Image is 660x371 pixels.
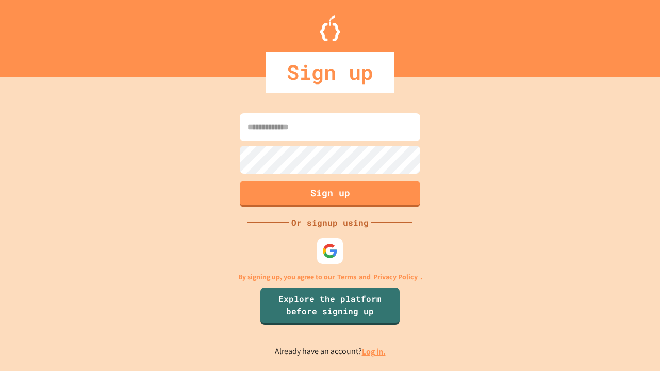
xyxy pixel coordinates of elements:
[260,288,400,325] a: Explore the platform before signing up
[362,346,386,357] a: Log in.
[238,272,422,282] p: By signing up, you agree to our and .
[373,272,418,282] a: Privacy Policy
[275,345,386,358] p: Already have an account?
[337,272,356,282] a: Terms
[322,243,338,259] img: google-icon.svg
[266,52,394,93] div: Sign up
[320,15,340,41] img: Logo.svg
[240,181,420,207] button: Sign up
[289,216,371,229] div: Or signup using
